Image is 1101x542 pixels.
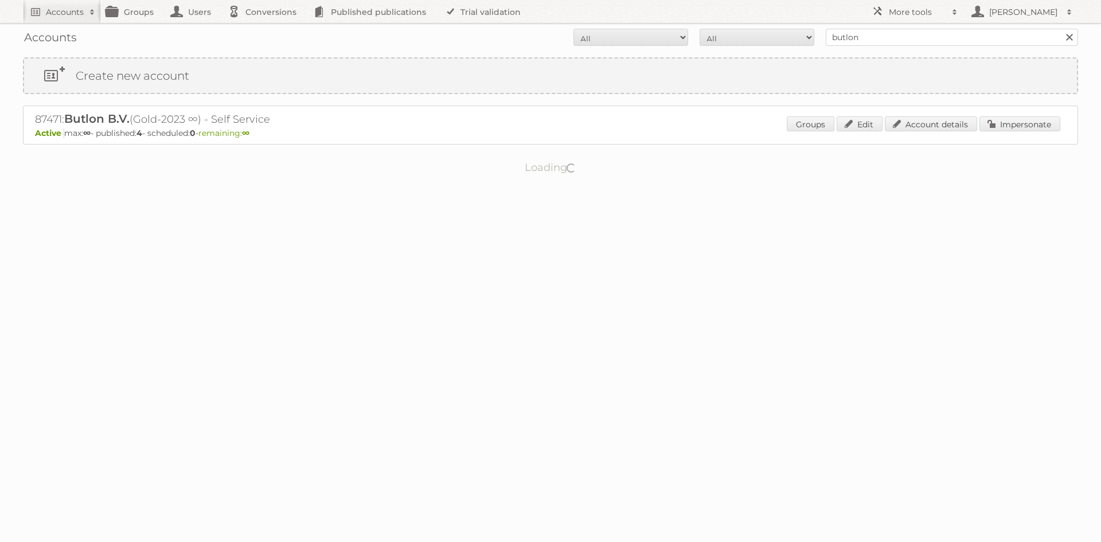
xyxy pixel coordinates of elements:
span: Butlon B.V. [64,112,130,126]
a: Account details [885,116,977,131]
strong: ∞ [83,128,91,138]
a: Create new account [24,59,1077,93]
strong: 0 [190,128,196,138]
a: Impersonate [979,116,1060,131]
span: remaining: [198,128,249,138]
p: Loading [489,156,613,179]
h2: [PERSON_NAME] [986,6,1061,18]
h2: More tools [889,6,946,18]
strong: ∞ [242,128,249,138]
a: Groups [787,116,834,131]
h2: Accounts [46,6,84,18]
span: Active [35,128,64,138]
a: Edit [837,116,883,131]
h2: 87471: (Gold-2023 ∞) - Self Service [35,112,436,127]
strong: 4 [136,128,142,138]
p: max: - published: - scheduled: - [35,128,1066,138]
